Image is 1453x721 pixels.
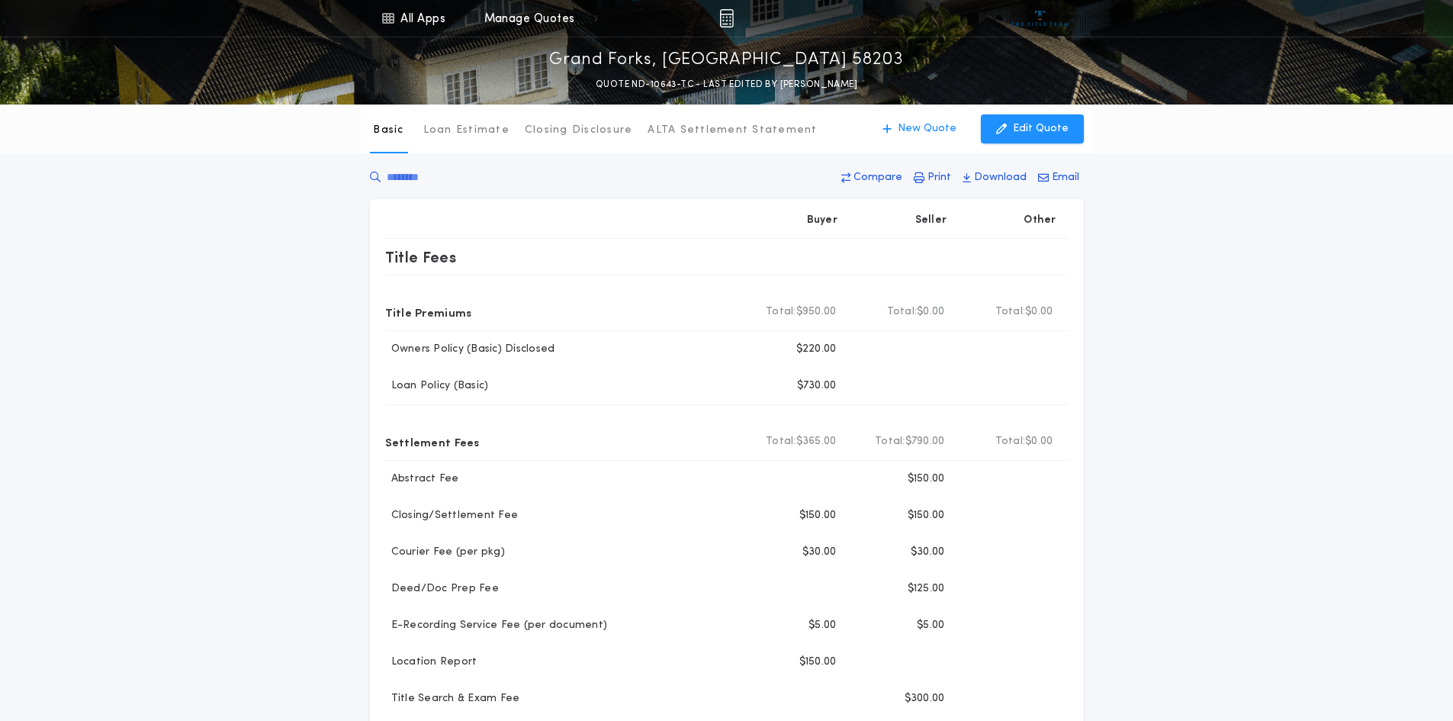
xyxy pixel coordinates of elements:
span: $0.00 [917,304,944,320]
p: Seller [915,213,947,228]
span: $365.00 [796,434,837,449]
p: Loan Policy (Basic) [385,378,489,394]
p: Download [974,170,1027,185]
b: Total: [995,304,1026,320]
b: Total: [995,434,1026,449]
p: $730.00 [797,378,837,394]
span: $950.00 [796,304,837,320]
p: $150.00 [908,508,945,523]
b: Total: [887,304,918,320]
button: Edit Quote [981,114,1084,143]
p: Settlement Fees [385,430,480,454]
p: ALTA Settlement Statement [648,123,817,138]
p: Location Report [385,655,477,670]
button: Email [1033,164,1084,192]
p: Title Premiums [385,300,472,324]
p: $5.00 [917,618,944,633]
p: QUOTE ND-10643-TC - LAST EDITED BY [PERSON_NAME] [596,77,857,92]
p: $220.00 [796,342,837,357]
p: Abstract Fee [385,472,459,487]
p: $5.00 [808,618,836,633]
p: Grand Forks, [GEOGRAPHIC_DATA] 58203 [549,48,904,72]
p: Compare [853,170,902,185]
button: New Quote [867,114,972,143]
p: $30.00 [911,545,945,560]
span: $790.00 [905,434,945,449]
p: Closing/Settlement Fee [385,508,519,523]
p: $150.00 [799,508,837,523]
p: $150.00 [799,655,837,670]
p: Title Search & Exam Fee [385,691,520,707]
b: Total: [766,304,796,320]
button: Print [909,164,956,192]
b: Total: [875,434,905,449]
p: Print [927,170,951,185]
p: Loan Estimate [423,123,510,138]
p: Deed/Doc Prep Fee [385,581,499,597]
img: vs-icon [1011,11,1069,26]
p: Other [1024,213,1056,228]
p: $125.00 [908,581,945,597]
p: Closing Disclosure [525,123,633,138]
p: Buyer [807,213,837,228]
p: $30.00 [802,545,837,560]
p: Title Fees [385,245,457,269]
p: Email [1052,170,1079,185]
span: $0.00 [1025,434,1053,449]
button: Download [958,164,1031,192]
span: $0.00 [1025,304,1053,320]
p: Edit Quote [1013,121,1069,137]
b: Total: [766,434,796,449]
p: $300.00 [905,691,945,707]
button: Compare [837,164,907,192]
p: New Quote [898,121,956,137]
img: img [719,9,734,27]
p: Basic [373,123,403,138]
p: Courier Fee (per pkg) [385,545,505,560]
p: E-Recording Service Fee (per document) [385,618,608,633]
p: $150.00 [908,472,945,487]
p: Owners Policy (Basic) Disclosed [385,342,555,357]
